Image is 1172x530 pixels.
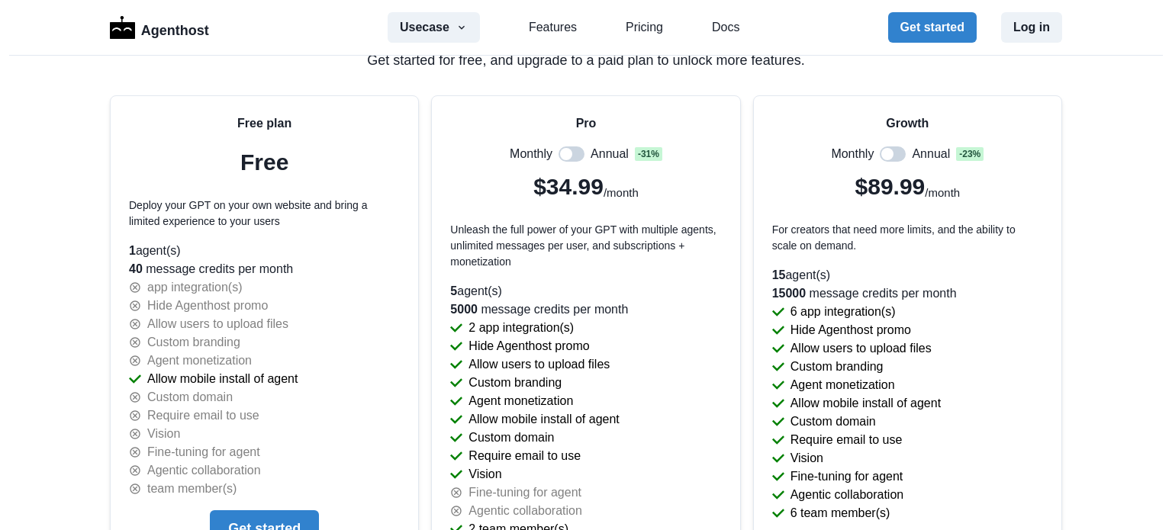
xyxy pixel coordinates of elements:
[591,145,629,163] p: Annual
[129,242,400,260] p: agent(s)
[388,12,480,43] button: Usecase
[450,303,478,316] span: 5000
[790,413,876,431] p: Custom domain
[147,278,243,297] p: app integration(s)
[712,18,739,37] a: Docs
[790,303,896,321] p: 6 app integration(s)
[450,282,721,300] p: agent(s)
[790,321,911,339] p: Hide Agenthost promo
[147,333,240,352] p: Custom branding
[468,355,610,374] p: Allow users to upload files
[110,14,209,41] a: LogoAgenthost
[450,284,457,297] span: 5
[129,244,136,257] span: 1
[529,18,577,37] a: Features
[790,486,904,504] p: Agentic collaboration
[468,483,581,502] p: Fine-tuning for agent
[240,145,288,179] p: Free
[147,480,237,498] p: team member(s)
[912,145,950,163] p: Annual
[110,50,1062,71] p: Get started for free, and upgrade to a paid plan to unlock more features.
[147,406,259,425] p: Require email to use
[886,114,929,133] p: Growth
[790,394,941,413] p: Allow mobile install of agent
[772,268,786,281] span: 15
[129,262,143,275] span: 40
[626,18,663,37] a: Pricing
[147,425,180,443] p: Vision
[141,14,209,41] p: Agenthost
[450,222,721,270] p: Unleash the full power of your GPT with multiple agents, unlimited messages per user, and subscri...
[147,297,268,315] p: Hide Agenthost promo
[468,447,581,465] p: Require email to use
[468,374,562,392] p: Custom branding
[790,358,884,376] p: Custom branding
[790,339,932,358] p: Allow users to upload files
[576,114,597,133] p: Pro
[450,300,721,319] p: message credits per month
[468,319,574,337] p: 2 app integration(s)
[790,431,903,449] p: Require email to use
[147,370,298,388] p: Allow mobile install of agent
[468,429,554,447] p: Custom domain
[147,388,233,406] p: Custom domain
[129,198,400,230] p: Deploy your GPT on your own website and bring a limited experience to your users
[533,169,604,204] p: $34.99
[772,222,1043,254] p: For creators that need more limits, and the ability to scale on demand.
[1001,12,1062,43] button: Log in
[956,147,984,161] span: - 23 %
[790,449,823,467] p: Vision
[790,504,890,522] p: 6 team member(s)
[129,260,400,278] p: message credits per month
[147,352,252,370] p: Agent monetization
[790,376,895,394] p: Agent monetization
[468,410,619,429] p: Allow mobile install of agent
[772,287,807,300] span: 15000
[772,266,1043,284] p: agent(s)
[888,12,977,43] button: Get started
[147,315,288,333] p: Allow users to upload files
[468,502,582,520] p: Agentic collaboration
[855,169,926,204] p: $89.99
[772,284,1043,303] p: message credits per month
[468,392,573,410] p: Agent monetization
[237,114,291,133] p: Free plan
[831,145,874,163] p: Monthly
[468,465,501,483] p: Vision
[604,185,639,202] p: /month
[635,147,662,161] span: - 31 %
[147,461,261,480] p: Agentic collaboration
[468,337,589,355] p: Hide Agenthost promo
[110,16,135,39] img: Logo
[790,467,903,486] p: Fine-tuning for agent
[147,443,260,461] p: Fine-tuning for agent
[510,145,552,163] p: Monthly
[925,185,960,202] p: /month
